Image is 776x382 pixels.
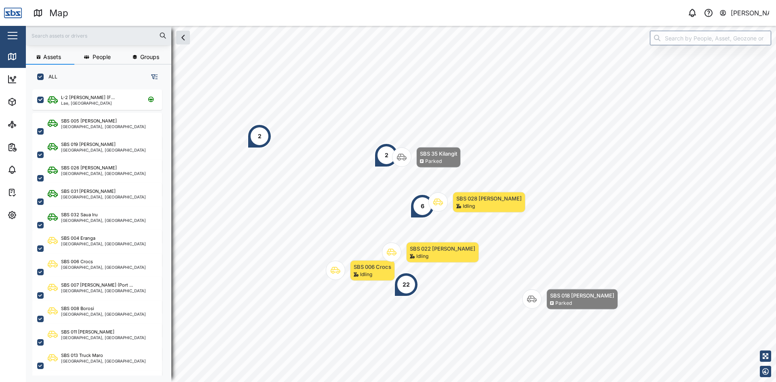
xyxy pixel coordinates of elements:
div: SBS 032 Saua Iru [61,211,98,218]
input: Search assets or drivers [31,30,167,42]
div: [GEOGRAPHIC_DATA], [GEOGRAPHIC_DATA] [61,125,146,129]
div: Idling [416,253,428,260]
div: [GEOGRAPHIC_DATA], [GEOGRAPHIC_DATA] [61,265,146,269]
div: Sites [21,120,40,129]
div: 22 [403,280,410,289]
div: [GEOGRAPHIC_DATA], [GEOGRAPHIC_DATA] [61,359,146,363]
div: Map marker [326,260,395,281]
label: ALL [44,74,57,80]
div: L-2 [PERSON_NAME] (F... [61,94,115,101]
div: [GEOGRAPHIC_DATA], [GEOGRAPHIC_DATA] [61,171,146,175]
div: [GEOGRAPHIC_DATA], [GEOGRAPHIC_DATA] [61,242,146,246]
span: Assets [43,54,61,60]
div: [GEOGRAPHIC_DATA], [GEOGRAPHIC_DATA] [61,218,146,222]
div: [PERSON_NAME] [731,8,770,18]
img: Main Logo [4,4,22,22]
div: [GEOGRAPHIC_DATA], [GEOGRAPHIC_DATA] [61,289,146,293]
div: Settings [21,211,50,219]
div: [GEOGRAPHIC_DATA], [GEOGRAPHIC_DATA] [61,148,146,152]
span: Groups [140,54,159,60]
div: 2 [258,132,261,141]
div: SBS 018 [PERSON_NAME] [550,291,614,300]
div: SBS 006 Crocs [354,263,391,271]
div: Dashboard [21,75,57,84]
div: Alarms [21,165,46,174]
div: 2 [385,151,388,160]
div: SBS 004 Eranga [61,235,95,242]
div: Map marker [247,124,272,148]
div: Map marker [410,194,434,218]
div: SBS 008 Borosi [61,305,94,312]
div: [GEOGRAPHIC_DATA], [GEOGRAPHIC_DATA] [61,195,146,199]
div: SBS 007 [PERSON_NAME] (Port ... [61,282,133,289]
div: [GEOGRAPHIC_DATA], [GEOGRAPHIC_DATA] [61,336,146,340]
div: Idling [463,203,475,210]
div: Map marker [394,272,418,297]
div: Parked [425,158,442,165]
div: SBS 022 [PERSON_NAME] [410,245,475,253]
div: Idling [360,271,372,279]
div: Map [21,52,39,61]
div: Map marker [374,143,399,167]
div: SBS 026 [PERSON_NAME] [61,165,117,171]
div: SBS 005 [PERSON_NAME] [61,118,117,125]
input: Search by People, Asset, Geozone or Place [650,31,771,45]
div: Lae, [GEOGRAPHIC_DATA] [61,101,115,105]
div: Tasks [21,188,43,197]
div: SBS 006 Crocs [61,258,93,265]
div: 6 [421,202,424,211]
div: SBS 031 [PERSON_NAME] [61,188,116,195]
div: Assets [21,97,46,106]
div: SBS 028 [PERSON_NAME] [456,194,522,203]
div: Map marker [382,242,479,263]
div: SBS 013 Truck Maro [61,352,103,359]
div: Parked [555,300,572,307]
div: [GEOGRAPHIC_DATA], [GEOGRAPHIC_DATA] [61,312,146,316]
div: Map [49,6,68,20]
div: Map marker [428,192,525,213]
button: [PERSON_NAME] [719,7,770,19]
div: Reports [21,143,48,152]
span: People [93,54,111,60]
div: SBS 35 Kilangit [420,150,457,158]
div: Map marker [522,289,618,310]
div: SBS 011 [PERSON_NAME] [61,329,114,336]
div: SBS 019 [PERSON_NAME] [61,141,116,148]
div: Map marker [392,147,461,168]
div: grid [32,87,171,376]
canvas: Map [26,26,776,382]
